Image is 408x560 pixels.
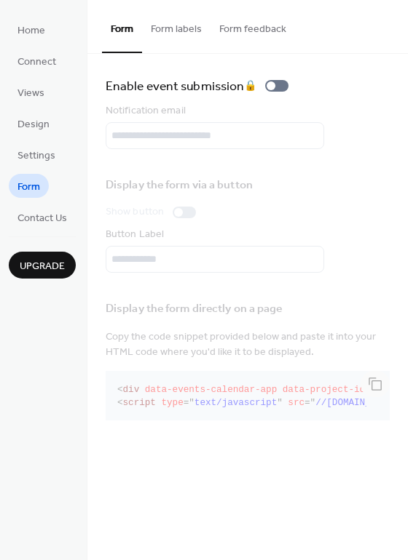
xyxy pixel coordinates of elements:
[9,205,76,229] a: Contact Us
[9,49,65,73] a: Connect
[9,17,54,41] a: Home
[9,143,64,167] a: Settings
[17,86,44,101] span: Views
[17,211,67,226] span: Contact Us
[9,252,76,279] button: Upgrade
[9,111,58,135] a: Design
[17,55,56,70] span: Connect
[17,23,45,39] span: Home
[17,117,50,132] span: Design
[17,180,40,195] span: Form
[9,174,49,198] a: Form
[20,259,65,274] span: Upgrade
[17,148,55,164] span: Settings
[9,80,53,104] a: Views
